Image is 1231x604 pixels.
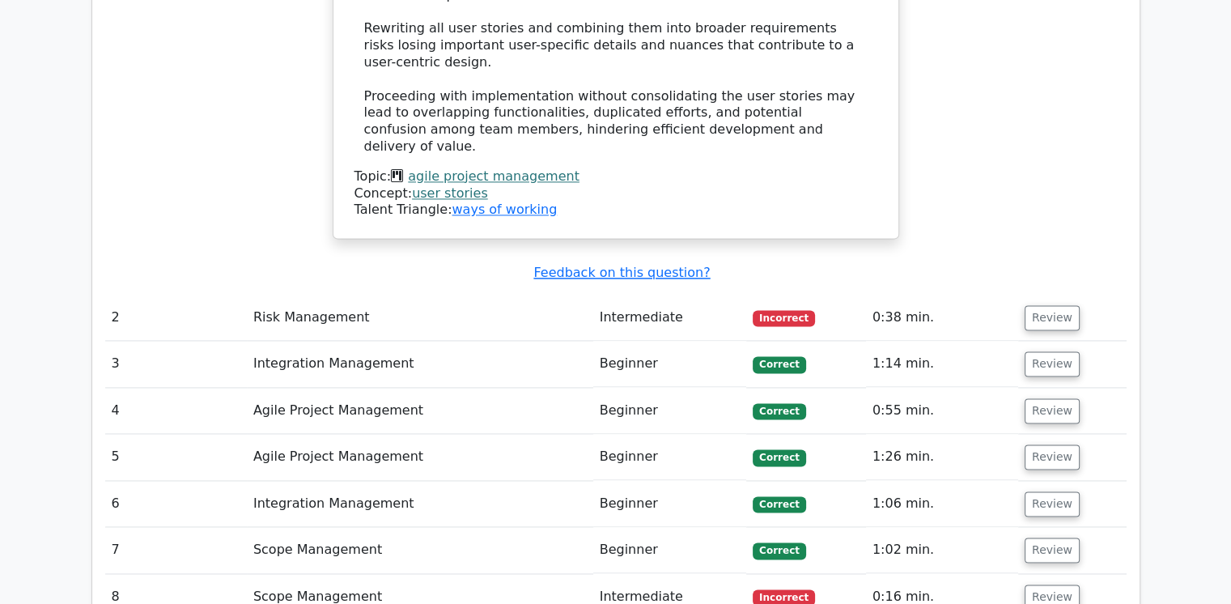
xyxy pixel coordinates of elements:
[753,310,815,326] span: Incorrect
[533,265,710,280] a: Feedback on this question?
[593,295,747,341] td: Intermediate
[753,356,805,372] span: Correct
[247,434,593,480] td: Agile Project Management
[354,168,877,185] div: Topic:
[753,403,805,419] span: Correct
[247,341,593,387] td: Integration Management
[105,341,247,387] td: 3
[247,388,593,434] td: Agile Project Management
[753,542,805,559] span: Correct
[408,168,579,184] a: agile project management
[354,185,877,202] div: Concept:
[1025,444,1080,470] button: Review
[866,341,1018,387] td: 1:14 min.
[1025,491,1080,517] button: Review
[866,527,1018,573] td: 1:02 min.
[247,295,593,341] td: Risk Management
[866,481,1018,527] td: 1:06 min.
[247,527,593,573] td: Scope Management
[105,527,247,573] td: 7
[753,449,805,466] span: Correct
[105,388,247,434] td: 4
[753,496,805,513] span: Correct
[1025,538,1080,563] button: Review
[105,434,247,480] td: 5
[593,527,747,573] td: Beginner
[866,388,1018,434] td: 0:55 min.
[247,481,593,527] td: Integration Management
[1025,305,1080,330] button: Review
[593,481,747,527] td: Beginner
[866,295,1018,341] td: 0:38 min.
[452,202,557,217] a: ways of working
[866,434,1018,480] td: 1:26 min.
[1025,351,1080,376] button: Review
[593,341,747,387] td: Beginner
[354,168,877,219] div: Talent Triangle:
[105,295,247,341] td: 2
[1025,398,1080,423] button: Review
[105,481,247,527] td: 6
[412,185,488,201] a: user stories
[593,434,747,480] td: Beginner
[593,388,747,434] td: Beginner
